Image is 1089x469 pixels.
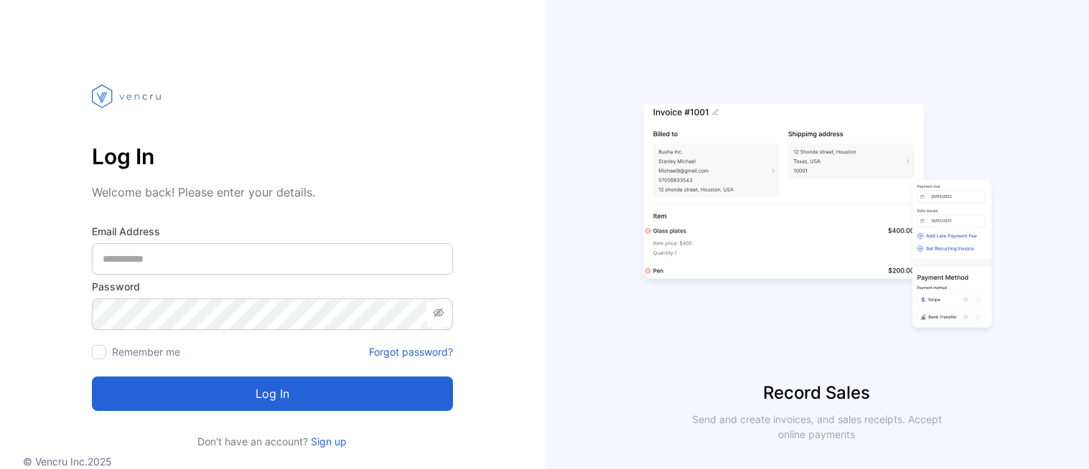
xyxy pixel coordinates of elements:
p: Don't have an account? [92,434,453,449]
a: Forgot password? [369,344,453,359]
p: Log In [92,139,453,174]
img: slider image [637,57,996,380]
p: Welcome back! Please enter your details. [92,184,453,201]
img: vencru logo [92,57,164,135]
button: Log in [92,376,453,411]
label: Password [92,279,453,294]
a: Sign up [308,435,347,447]
label: Remember me [112,346,180,358]
label: Email Address [92,224,453,239]
p: Send and create invoices, and sales receipts. Accept online payments [679,412,955,442]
